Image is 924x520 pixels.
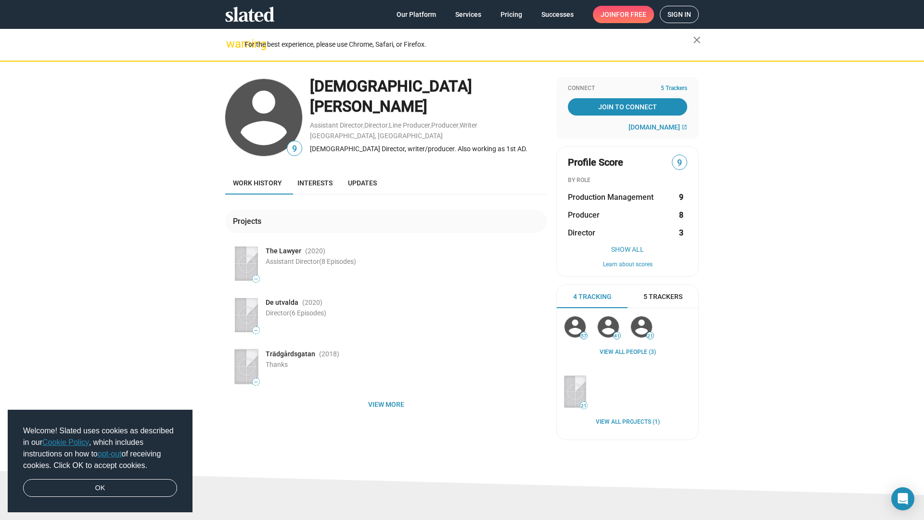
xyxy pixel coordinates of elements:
span: 57 [580,333,587,339]
a: Join To Connect [568,98,687,116]
span: Work history [233,179,282,187]
span: Successes [541,6,574,23]
mat-icon: warning [226,38,238,50]
span: Trädgårdsgatan [266,350,315,359]
span: Sign in [667,6,691,23]
span: Production Management [568,192,654,202]
span: Interests [297,179,333,187]
span: Pricing [500,6,522,23]
span: Director [266,309,326,317]
span: Welcome! Slated uses cookies as described in our , which includes instructions on how to of recei... [23,425,177,471]
div: [DEMOGRAPHIC_DATA] Director, writer/producer. Also working as 1st AD. [310,144,547,154]
span: 9 [672,156,687,169]
a: dismiss cookie message [23,479,177,497]
span: (2020 ) [302,298,322,307]
a: opt-out [98,450,122,458]
span: , [388,123,389,129]
span: Profile Score [568,156,623,169]
span: (2020 ) [305,247,325,256]
span: 21 [580,403,587,409]
span: Assistant Director [266,258,356,265]
span: Join [601,6,646,23]
strong: 9 [679,192,683,202]
a: Joinfor free [593,6,654,23]
span: Thanks [266,361,288,368]
span: (2018 ) [319,350,339,359]
div: cookieconsent [8,410,192,513]
div: [DEMOGRAPHIC_DATA][PERSON_NAME] [310,76,547,117]
span: Director [568,228,595,238]
span: , [459,123,460,129]
a: Updates [340,171,385,195]
span: 21 [647,333,654,339]
span: Our Platform [397,6,436,23]
a: Cookie Policy [42,438,89,446]
mat-icon: open_in_new [681,124,687,130]
span: Services [455,6,481,23]
button: Learn about scores [568,261,687,269]
span: , [430,123,431,129]
div: For the best experience, please use Chrome, Safari, or Firefox. [244,38,693,51]
a: Services [448,6,489,23]
span: — [253,276,259,282]
span: 5 Trackers [661,85,687,92]
a: Sign in [660,6,699,23]
button: Show All [568,246,687,253]
span: — [253,379,259,385]
span: The Lawyer [266,247,301,256]
div: Connect [568,85,687,92]
span: (6 Episodes) [289,309,326,317]
div: BY ROLE [568,177,687,184]
a: Successes [534,6,581,23]
a: Writer [460,121,477,129]
a: Work history [225,171,290,195]
a: [GEOGRAPHIC_DATA], [GEOGRAPHIC_DATA] [310,132,443,140]
button: View more [225,396,547,413]
span: for free [616,6,646,23]
a: Interests [290,171,340,195]
span: , [363,123,364,129]
a: Our Platform [389,6,444,23]
strong: 3 [679,228,683,238]
a: Line Producer [389,121,430,129]
div: Open Intercom Messenger [891,487,914,510]
div: Projects [233,216,265,226]
a: Director [364,121,388,129]
a: Assistant Director [310,121,363,129]
span: 4 Tracking [573,292,612,301]
span: Join To Connect [570,98,685,116]
span: View more [233,396,539,413]
a: Pricing [493,6,530,23]
span: 9 [287,143,302,156]
span: Updates [348,179,377,187]
a: [DOMAIN_NAME] [629,123,687,131]
span: 5 Trackers [643,292,682,301]
span: De utvalda [266,298,298,307]
a: View all Projects (1) [596,418,660,426]
span: — [253,328,259,333]
span: (8 Episodes) [319,258,356,265]
a: Producer [431,121,459,129]
span: [DOMAIN_NAME] [629,123,680,131]
span: 41 [614,333,620,339]
mat-icon: close [691,34,703,46]
a: View all People (3) [600,349,656,356]
strong: 8 [679,210,683,220]
span: Producer [568,210,600,220]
